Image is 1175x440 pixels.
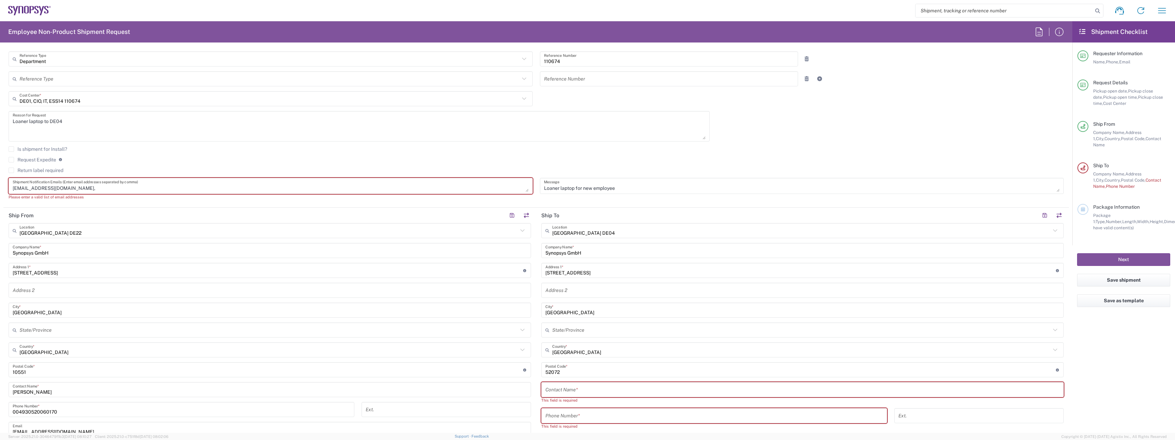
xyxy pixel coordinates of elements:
[1121,178,1146,183] span: Postal Code,
[64,435,92,439] span: [DATE] 08:10:27
[8,435,92,439] span: Server: 2025.21.0-3046479f1b3
[1096,136,1104,141] span: City,
[1096,178,1104,183] span: City,
[915,4,1093,17] input: Shipment, tracking or reference number
[802,74,811,84] a: Remove Reference
[9,212,34,219] h2: Ship From
[9,194,533,200] div: Please enter a valid list of email addresses
[1077,294,1170,307] button: Save as template
[1104,178,1121,183] span: Country,
[1093,130,1125,135] span: Company Name,
[140,435,168,439] span: [DATE] 08:02:06
[802,54,811,64] a: Remove Reference
[1106,184,1135,189] span: Phone Number
[1078,28,1148,36] h2: Shipment Checklist
[1096,219,1106,224] span: Type,
[1093,213,1111,224] span: Package 1:
[1122,219,1137,224] span: Length,
[1061,433,1167,440] span: Copyright © [DATE]-[DATE] Agistix Inc., All Rights Reserved
[1106,59,1119,64] span: Phone,
[1077,274,1170,286] button: Save shipment
[541,397,1064,403] div: This field is required
[455,434,472,438] a: Support
[1103,95,1138,100] span: Pickup open time,
[1121,136,1146,141] span: Postal Code,
[1093,171,1125,176] span: Company Name,
[1093,80,1128,85] span: Request Details
[1093,121,1115,127] span: Ship From
[1093,51,1142,56] span: Requester Information
[815,74,824,84] a: Add Reference
[1093,59,1106,64] span: Name,
[1093,204,1140,210] span: Package Information
[1093,163,1109,168] span: Ship To
[9,168,63,173] label: Return label required
[9,146,67,152] label: Is shipment for Install?
[95,435,168,439] span: Client: 2025.21.0-c751f8d
[1150,219,1164,224] span: Height,
[541,212,559,219] h2: Ship To
[1137,219,1150,224] span: Width,
[1103,101,1126,106] span: Cost Center
[1093,88,1128,94] span: Pickup open date,
[1104,136,1121,141] span: Country,
[1119,59,1130,64] span: Email
[9,157,56,162] label: Request Expedite
[541,423,887,429] div: This field is required
[471,434,489,438] a: Feedback
[8,28,130,36] h2: Employee Non-Product Shipment Request
[1106,219,1122,224] span: Number,
[1077,253,1170,266] button: Next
